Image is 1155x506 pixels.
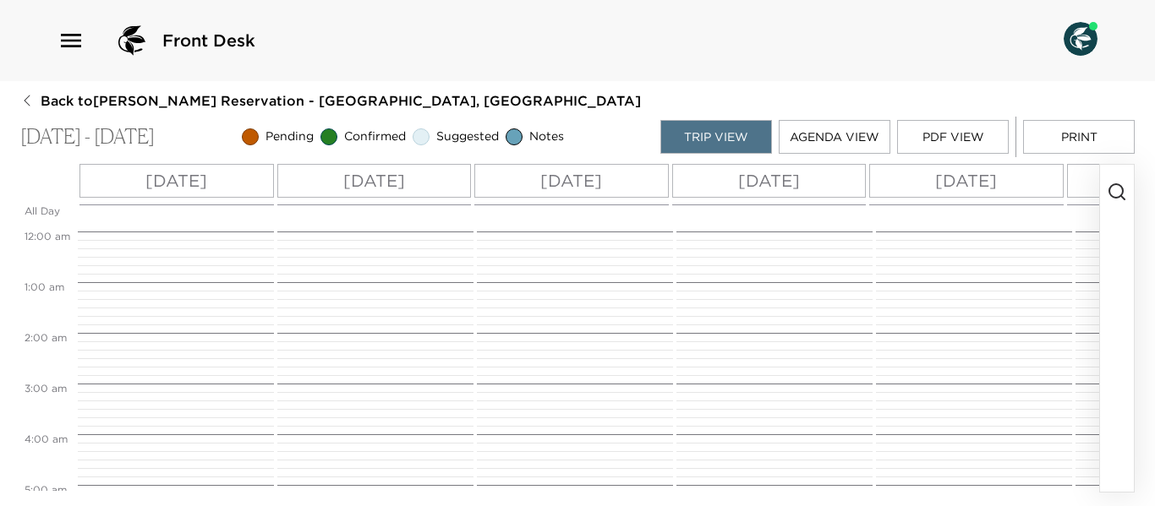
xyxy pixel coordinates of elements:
span: 3:00 AM [20,382,71,394]
span: 5:00 AM [20,483,71,496]
button: [DATE] [869,164,1064,198]
span: 2:00 AM [20,331,71,344]
span: Back to [PERSON_NAME] Reservation - [GEOGRAPHIC_DATA], [GEOGRAPHIC_DATA] [41,91,641,110]
span: Pending [265,128,314,145]
button: PDF View [897,120,1009,154]
span: Confirmed [344,128,406,145]
p: [DATE] [145,168,207,193]
button: Back to[PERSON_NAME] Reservation - [GEOGRAPHIC_DATA], [GEOGRAPHIC_DATA] [20,91,641,110]
p: [DATE] [738,168,800,193]
span: Notes [529,128,564,145]
button: [DATE] [474,164,669,198]
button: Print [1023,120,1135,154]
p: [DATE] - [DATE] [20,125,155,150]
p: [DATE] [343,168,405,193]
button: Agenda View [779,120,890,154]
span: Suggested [436,128,499,145]
p: [DATE] [935,168,997,193]
button: [DATE] [672,164,867,198]
p: All Day [25,204,74,219]
button: [DATE] [79,164,274,198]
img: logo [112,20,152,61]
p: [DATE] [540,168,602,193]
img: User [1064,22,1098,56]
span: 1:00 AM [20,280,68,293]
button: [DATE] [277,164,472,198]
span: 4:00 AM [20,433,72,445]
span: 12:00 AM [20,230,74,242]
button: Trip View [660,120,772,154]
span: Front Desk [162,29,255,52]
